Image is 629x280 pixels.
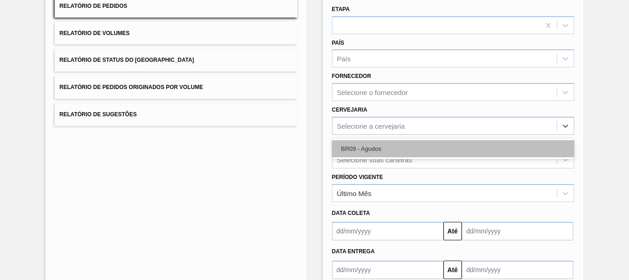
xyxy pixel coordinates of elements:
[332,40,344,46] label: País
[337,189,372,197] div: Último Mês
[332,261,443,279] input: dd/mm/yyyy
[59,84,203,90] span: Relatório de Pedidos Originados por Volume
[443,222,462,240] button: Até
[55,22,297,45] button: Relatório de Volumes
[55,76,297,99] button: Relatório de Pedidos Originados por Volume
[59,111,137,118] span: Relatório de Sugestões
[332,107,367,113] label: Cervejaria
[332,210,370,216] span: Data coleta
[337,55,351,63] div: País
[462,261,573,279] input: dd/mm/yyyy
[332,6,350,12] label: Etapa
[337,122,405,130] div: Selecione a cervejaria
[332,174,383,180] label: Período Vigente
[59,3,127,9] span: Relatório de Pedidos
[59,57,194,63] span: Relatório de Status do [GEOGRAPHIC_DATA]
[332,248,375,255] span: Data entrega
[55,103,297,126] button: Relatório de Sugestões
[55,49,297,71] button: Relatório de Status do [GEOGRAPHIC_DATA]
[337,89,408,96] div: Selecione o fornecedor
[59,30,129,36] span: Relatório de Volumes
[462,222,573,240] input: dd/mm/yyyy
[332,222,443,240] input: dd/mm/yyyy
[443,261,462,279] button: Até
[332,140,574,157] div: BR09 - Agudos
[332,73,371,79] label: Fornecedor
[337,155,412,163] div: Selecione suas carteiras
